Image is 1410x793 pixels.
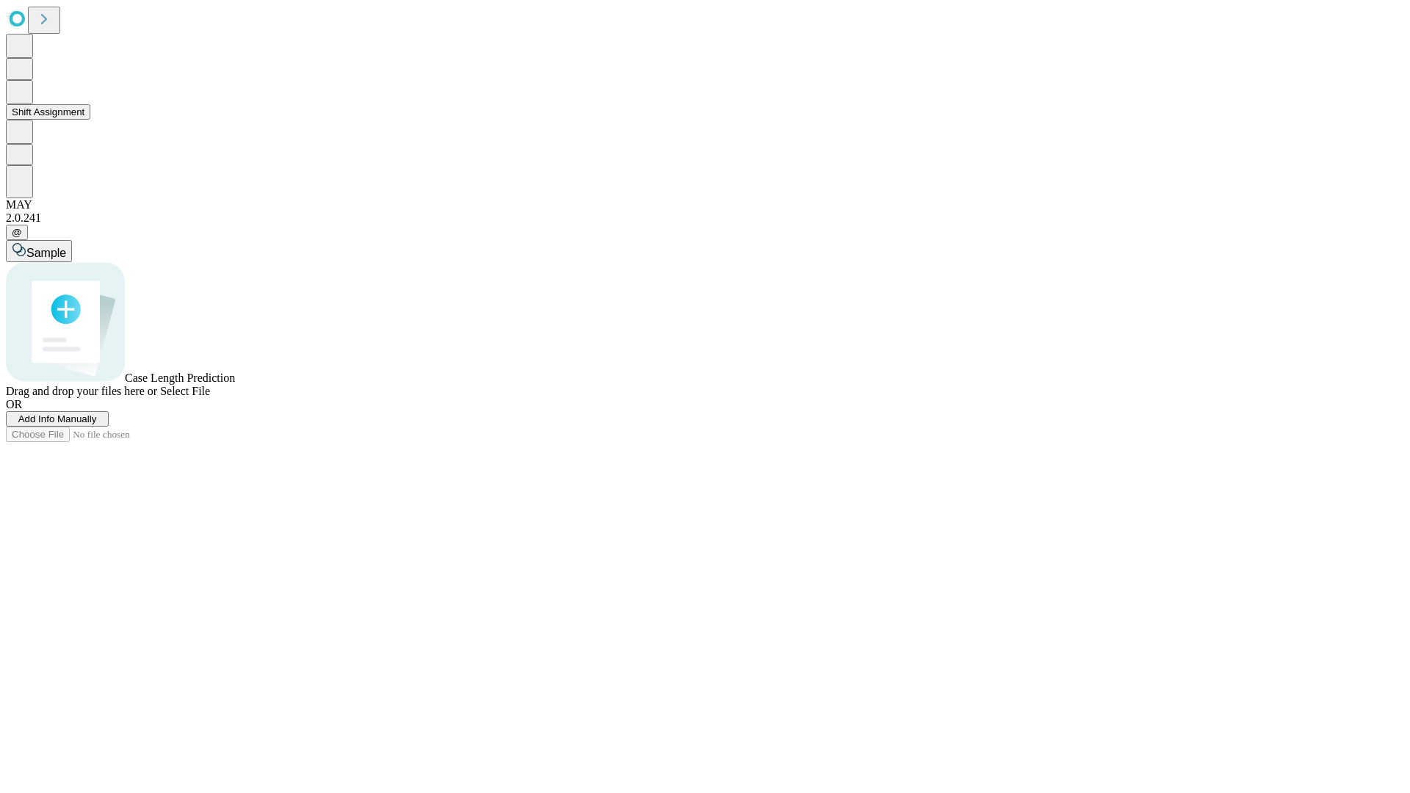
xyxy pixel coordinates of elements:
[6,225,28,240] button: @
[6,398,22,410] span: OR
[12,227,22,238] span: @
[18,413,97,424] span: Add Info Manually
[6,104,90,120] button: Shift Assignment
[6,385,157,397] span: Drag and drop your files here or
[6,240,72,262] button: Sample
[160,385,210,397] span: Select File
[6,211,1404,225] div: 2.0.241
[125,372,235,384] span: Case Length Prediction
[6,411,109,427] button: Add Info Manually
[6,198,1404,211] div: MAY
[26,247,66,259] span: Sample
